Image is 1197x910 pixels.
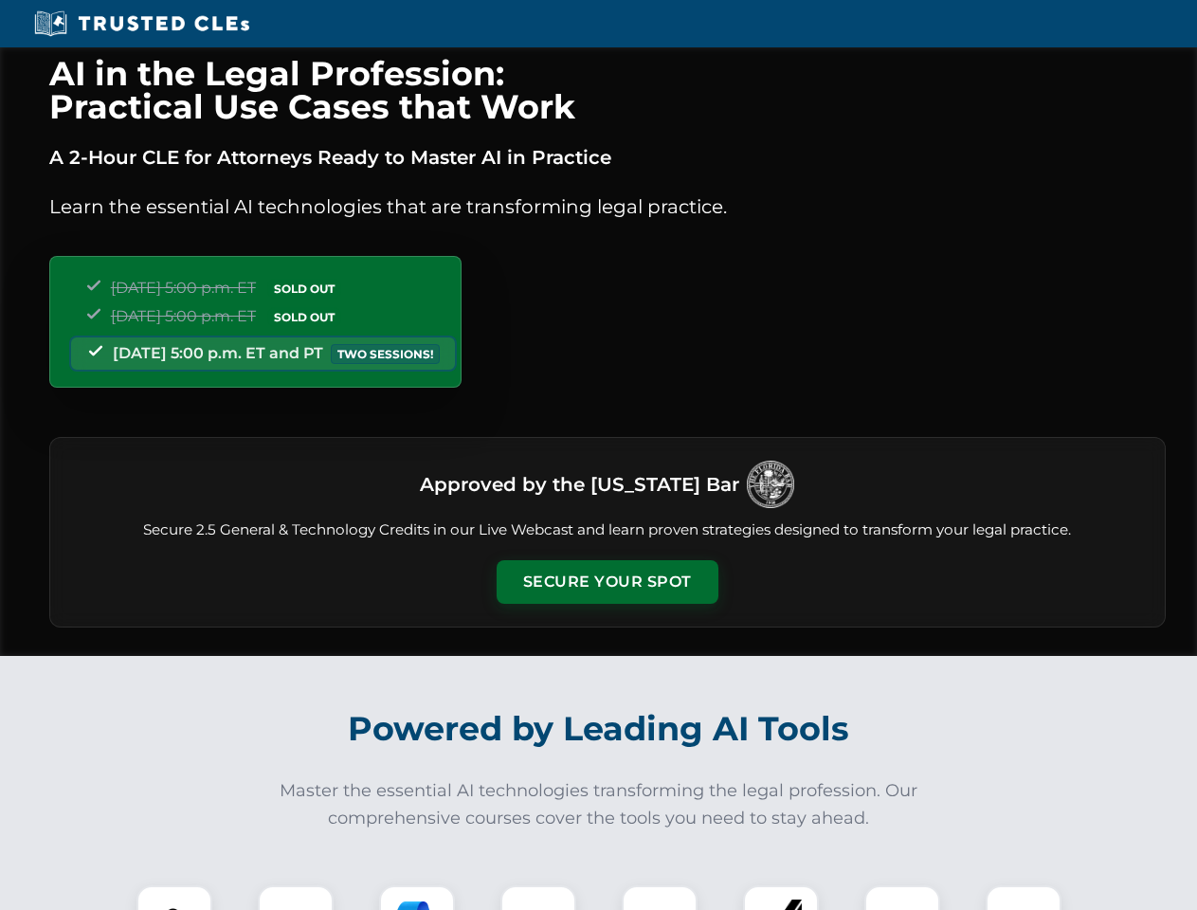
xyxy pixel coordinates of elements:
span: [DATE] 5:00 p.m. ET [111,307,256,325]
p: Master the essential AI technologies transforming the legal profession. Our comprehensive courses... [267,777,931,832]
span: SOLD OUT [267,279,341,299]
img: Logo [747,461,794,508]
h2: Powered by Leading AI Tools [74,696,1124,762]
p: Secure 2.5 General & Technology Credits in our Live Webcast and learn proven strategies designed ... [73,519,1142,541]
button: Secure Your Spot [497,560,718,604]
span: [DATE] 5:00 p.m. ET [111,279,256,297]
h3: Approved by the [US_STATE] Bar [420,467,739,501]
h1: AI in the Legal Profession: Practical Use Cases that Work [49,57,1166,123]
img: Trusted CLEs [28,9,255,38]
p: Learn the essential AI technologies that are transforming legal practice. [49,191,1166,222]
span: SOLD OUT [267,307,341,327]
p: A 2-Hour CLE for Attorneys Ready to Master AI in Practice [49,142,1166,173]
